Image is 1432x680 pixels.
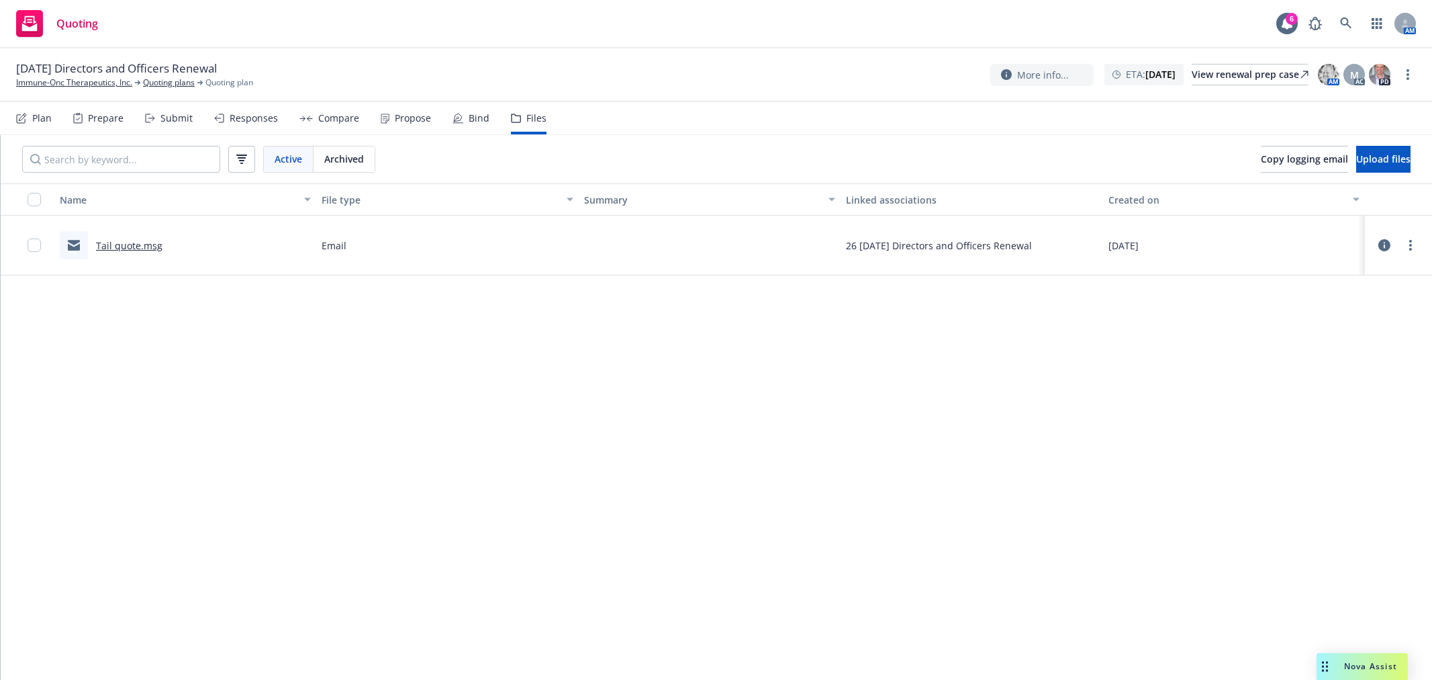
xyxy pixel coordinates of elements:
div: Drag to move [1317,653,1333,680]
span: Quoting [56,18,98,29]
div: Summary [584,193,820,207]
button: Upload files [1356,146,1411,173]
a: more [1402,237,1419,253]
button: Name [54,183,316,216]
span: Archived [324,152,364,166]
div: 6 [1286,13,1298,25]
a: Report a Bug [1302,10,1329,37]
div: Submit [160,113,193,124]
button: File type [316,183,578,216]
div: Responses [230,113,278,124]
span: Upload files [1356,153,1411,165]
a: Immune-Onc Therapeutics, Inc. [16,77,132,89]
img: photo [1369,64,1390,85]
strong: [DATE] [1145,68,1176,81]
button: Summary [579,183,841,216]
input: Select all [28,193,41,206]
div: Prepare [88,113,124,124]
span: Copy logging email [1261,153,1348,165]
img: photo [1318,64,1339,85]
span: Email [322,239,346,253]
div: File type [322,193,558,207]
a: Tail quote.msg [96,239,162,252]
button: Created on [1103,183,1365,216]
div: Propose [395,113,431,124]
div: Linked associations [846,193,1097,207]
span: [DATE] [1108,239,1139,253]
button: Linked associations [841,183,1102,216]
button: Nova Assist [1317,653,1408,680]
span: Quoting plan [205,77,253,89]
button: More info... [990,64,1094,86]
div: Plan [32,113,52,124]
a: Switch app [1364,10,1390,37]
input: Toggle Row Selected [28,239,41,252]
a: View renewal prep case [1192,64,1308,85]
a: Quoting plans [143,77,195,89]
span: Active [275,152,302,166]
span: More info... [1017,68,1069,82]
div: Name [60,193,296,207]
div: Compare [318,113,359,124]
a: Quoting [11,5,103,42]
a: Search [1333,10,1359,37]
div: Created on [1108,193,1345,207]
button: Copy logging email [1261,146,1348,173]
input: Search by keyword... [22,146,220,173]
div: Files [526,113,546,124]
span: Nova Assist [1344,661,1397,672]
div: Bind [469,113,489,124]
span: [DATE] Directors and Officers Renewal [16,60,217,77]
a: more [1400,67,1416,83]
span: ETA : [1126,67,1176,81]
span: M [1350,68,1359,82]
div: 26 [DATE] Directors and Officers Renewal [846,239,1032,253]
